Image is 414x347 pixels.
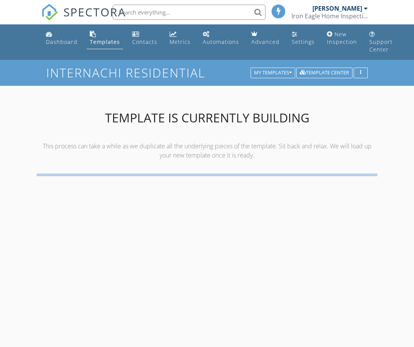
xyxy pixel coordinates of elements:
[312,5,362,12] div: [PERSON_NAME]
[251,38,280,45] div: Advanced
[41,4,58,21] img: The Best Home Inspection Software - Spectora
[43,27,81,49] a: Dashboard
[300,70,349,76] div: Template Center
[113,5,265,20] input: Search everything...
[289,27,318,49] a: Settings
[296,69,353,76] a: Template Center
[37,141,377,160] div: This process can take a while as we duplicate all the underlying pieces of the template. Sit back...
[132,38,157,45] div: Contacts
[327,31,357,45] div: New Inspection
[170,38,191,45] div: Metrics
[87,27,123,49] a: Templates
[129,27,160,49] a: Contacts
[63,4,126,20] span: SPECTORA
[41,10,126,26] a: SPECTORA
[46,38,78,45] div: Dashboard
[292,38,315,45] div: Settings
[291,12,368,20] div: Iron Eagle Home Inspections LLC
[366,27,396,57] a: Support Center
[90,38,120,45] div: Templates
[248,27,283,49] a: Advanced
[324,27,360,49] a: New Inspection
[203,38,239,45] div: Automations
[251,67,295,78] button: My Templates
[200,27,242,49] a: Automations (Basic)
[296,67,353,78] button: Template Center
[46,66,368,79] h1: InterNACHI Residential
[37,110,377,125] h2: Template is currently building
[254,70,292,76] div: My Templates
[369,38,393,53] div: Support Center
[167,27,194,49] a: Metrics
